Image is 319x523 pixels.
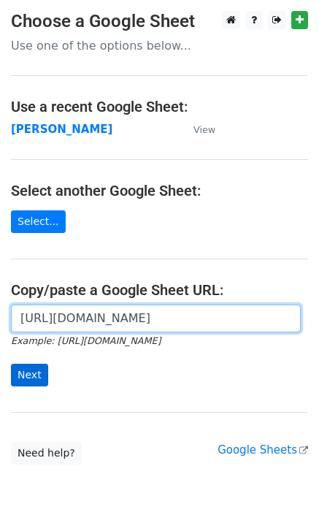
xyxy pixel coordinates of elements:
[11,182,308,199] h4: Select another Google Sheet:
[246,453,319,523] iframe: Chat Widget
[11,123,112,136] a: [PERSON_NAME]
[11,11,308,32] h3: Choose a Google Sheet
[193,124,215,135] small: View
[11,281,308,299] h4: Copy/paste a Google Sheet URL:
[11,210,66,233] a: Select...
[11,98,308,115] h4: Use a recent Google Sheet:
[11,305,301,332] input: Paste your Google Sheet URL here
[11,442,82,465] a: Need help?
[11,38,308,53] p: Use one of the options below...
[11,335,161,346] small: Example: [URL][DOMAIN_NAME]
[11,364,48,386] input: Next
[179,123,215,136] a: View
[218,443,308,457] a: Google Sheets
